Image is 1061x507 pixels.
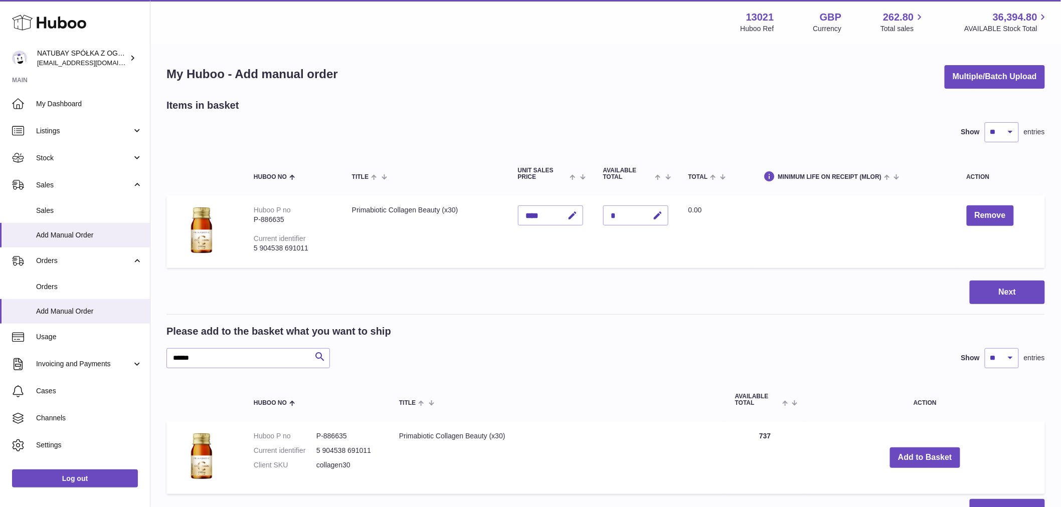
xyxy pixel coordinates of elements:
[166,66,338,82] h1: My Huboo - Add manual order
[36,99,142,109] span: My Dashboard
[993,11,1037,24] span: 36,394.80
[1024,353,1045,363] span: entries
[961,127,980,137] label: Show
[36,359,132,369] span: Invoicing and Payments
[254,431,316,441] dt: Huboo P no
[37,49,127,68] div: NATUBAY SPÓŁKA Z OGRANICZONĄ ODPOWIEDZIALNOŚCIĄ
[813,24,842,34] div: Currency
[342,195,508,268] td: Primabiotic Collagen Beauty (x30)
[36,206,142,215] span: Sales
[254,174,287,180] span: Huboo no
[36,282,142,292] span: Orders
[778,174,881,180] span: Minimum Life On Receipt (MLOR)
[967,174,1035,180] div: Action
[688,206,702,214] span: 0.00
[36,440,142,450] span: Settings
[254,243,332,253] div: 5 904538 691011
[725,421,805,494] td: 737
[176,205,227,256] img: Primabiotic Collagen Beauty (x30)
[36,413,142,423] span: Channels
[352,174,369,180] span: Title
[970,281,1045,304] button: Next
[967,205,1014,226] button: Remove
[36,230,142,240] span: Add Manual Order
[741,24,774,34] div: Huboo Ref
[166,99,239,112] h2: Items in basket
[316,460,379,470] dd: collagen30
[964,24,1049,34] span: AVAILABLE Stock Total
[254,234,306,242] div: Current identifier
[36,332,142,342] span: Usage
[12,469,138,487] a: Log out
[176,431,227,481] img: Primabiotic Collagen Beauty (x30)
[36,153,132,163] span: Stock
[389,421,725,494] td: Primabiotic Collagen Beauty (x30)
[883,11,914,24] span: 262.80
[1024,127,1045,137] span: entries
[961,353,980,363] label: Show
[890,447,960,468] button: Add to Basket
[36,256,132,266] span: Orders
[688,174,708,180] span: Total
[964,11,1049,34] a: 36,394.80 AVAILABLE Stock Total
[820,11,841,24] strong: GBP
[254,460,316,470] dt: Client SKU
[254,446,316,455] dt: Current identifier
[166,325,391,338] h2: Please add to the basket what you want to ship
[36,386,142,396] span: Cases
[254,206,291,214] div: Huboo P no
[880,11,925,34] a: 262.80 Total sales
[805,383,1045,416] th: Action
[254,400,287,406] span: Huboo no
[945,65,1045,89] button: Multiple/Batch Upload
[37,59,147,67] span: [EMAIL_ADDRESS][DOMAIN_NAME]
[399,400,416,406] span: Title
[880,24,925,34] span: Total sales
[518,167,568,180] span: Unit Sales Price
[36,126,132,136] span: Listings
[316,431,379,441] dd: P-886635
[36,180,132,190] span: Sales
[603,167,653,180] span: AVAILABLE Total
[746,11,774,24] strong: 13021
[12,51,27,66] img: internalAdmin-13021@internal.huboo.com
[316,446,379,455] dd: 5 904538 691011
[735,393,780,406] span: AVAILABLE Total
[254,215,332,224] div: P-886635
[36,307,142,316] span: Add Manual Order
